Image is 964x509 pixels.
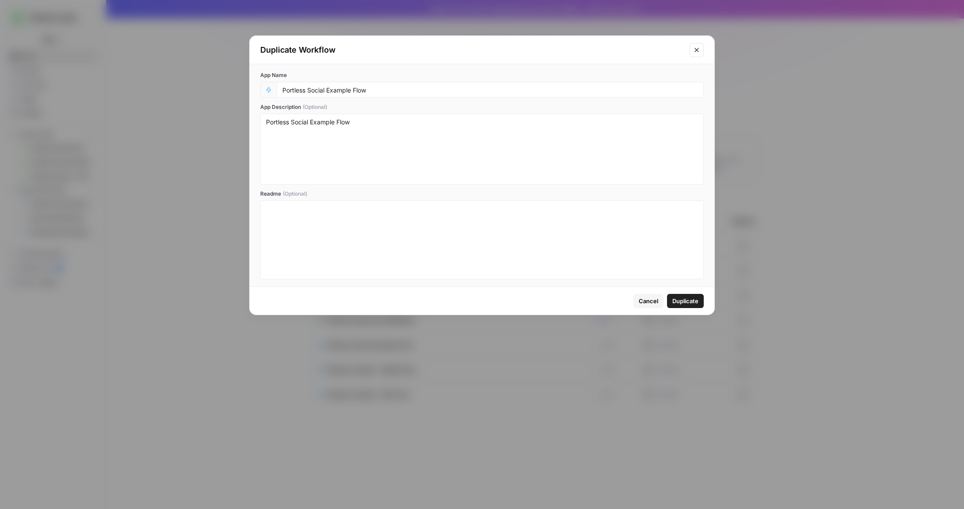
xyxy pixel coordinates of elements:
[303,103,327,111] span: (Optional)
[283,190,307,198] span: (Optional)
[260,190,704,198] label: Readme
[639,297,658,305] span: Cancel
[633,294,663,308] button: Cancel
[672,297,698,305] span: Duplicate
[266,118,698,181] textarea: Portless Social Example Flow
[667,294,704,308] button: Duplicate
[260,103,704,111] label: App Description
[260,71,704,79] label: App Name
[260,44,684,56] div: Duplicate Workflow
[282,86,698,94] input: Untitled
[690,43,704,57] button: Close modal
